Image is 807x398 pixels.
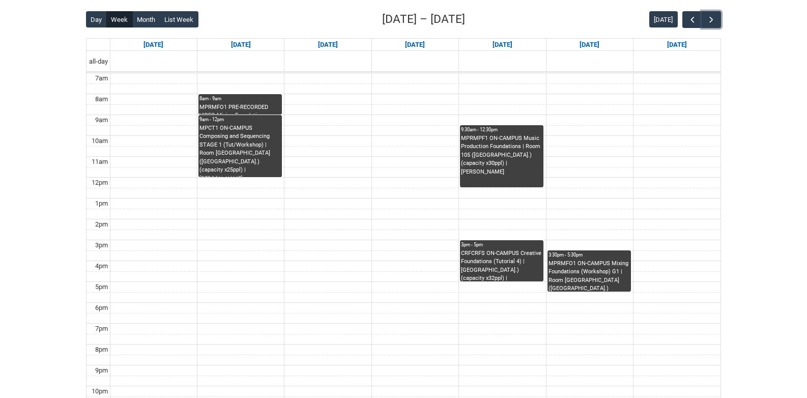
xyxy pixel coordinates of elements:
div: 8am - 9am [199,95,281,102]
div: 9am [93,115,110,125]
div: 2pm [93,219,110,230]
button: Week [106,11,133,27]
span: all-day [87,56,110,67]
button: Next Week [702,11,721,28]
div: 1pm [93,198,110,209]
h2: [DATE] – [DATE] [382,11,465,28]
div: 8pm [93,345,110,355]
div: 7am [93,73,110,83]
a: Go to September 17, 2025 [403,39,427,51]
div: 5pm [93,282,110,292]
div: 3:30pm - 5:30pm [549,251,630,259]
div: 4pm [93,261,110,271]
div: 12pm [90,178,110,188]
button: List Week [160,11,198,27]
div: 3pm - 5pm [461,241,542,248]
a: Go to September 20, 2025 [665,39,689,51]
div: 10pm [90,386,110,396]
button: Previous Week [682,11,702,28]
div: CRFCRFS ON-CAMPUS Creative Foundations (Tutorial 4) | [GEOGRAPHIC_DATA].) (capacity x32ppl) | [PE... [461,249,542,281]
div: 3pm [93,240,110,250]
div: 7pm [93,324,110,334]
button: Month [132,11,160,27]
a: Go to September 14, 2025 [141,39,165,51]
div: 8am [93,94,110,104]
div: MPRMPF1 ON-CAMPUS Music Production Foundations | Room 105 ([GEOGRAPHIC_DATA].) (capacity x30ppl) ... [461,134,542,177]
div: 10am [90,136,110,146]
button: Day [86,11,107,27]
div: 11am [90,157,110,167]
a: Go to September 16, 2025 [316,39,340,51]
a: Go to September 18, 2025 [491,39,514,51]
div: MPRMFO1 ON-CAMPUS Mixing Foundations (Workshop) G1 | Room [GEOGRAPHIC_DATA] ([GEOGRAPHIC_DATA].) ... [549,260,630,292]
a: Go to September 15, 2025 [229,39,253,51]
div: MPRMFO1 PRE-RECORDED VIDEO Mixing Foundations (Lecture/Tut) | Online | [PERSON_NAME] [199,103,281,115]
a: Go to September 19, 2025 [578,39,601,51]
div: 6pm [93,303,110,313]
button: [DATE] [649,11,678,27]
div: 9pm [93,365,110,376]
div: MPCT1 ON-CAMPUS Composing and Sequencing STAGE 1 (Tut/Workshop) | Room [GEOGRAPHIC_DATA] ([GEOGRA... [199,124,281,177]
div: 9:30am - 12:30pm [461,126,542,133]
div: 9am - 12pm [199,116,281,123]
